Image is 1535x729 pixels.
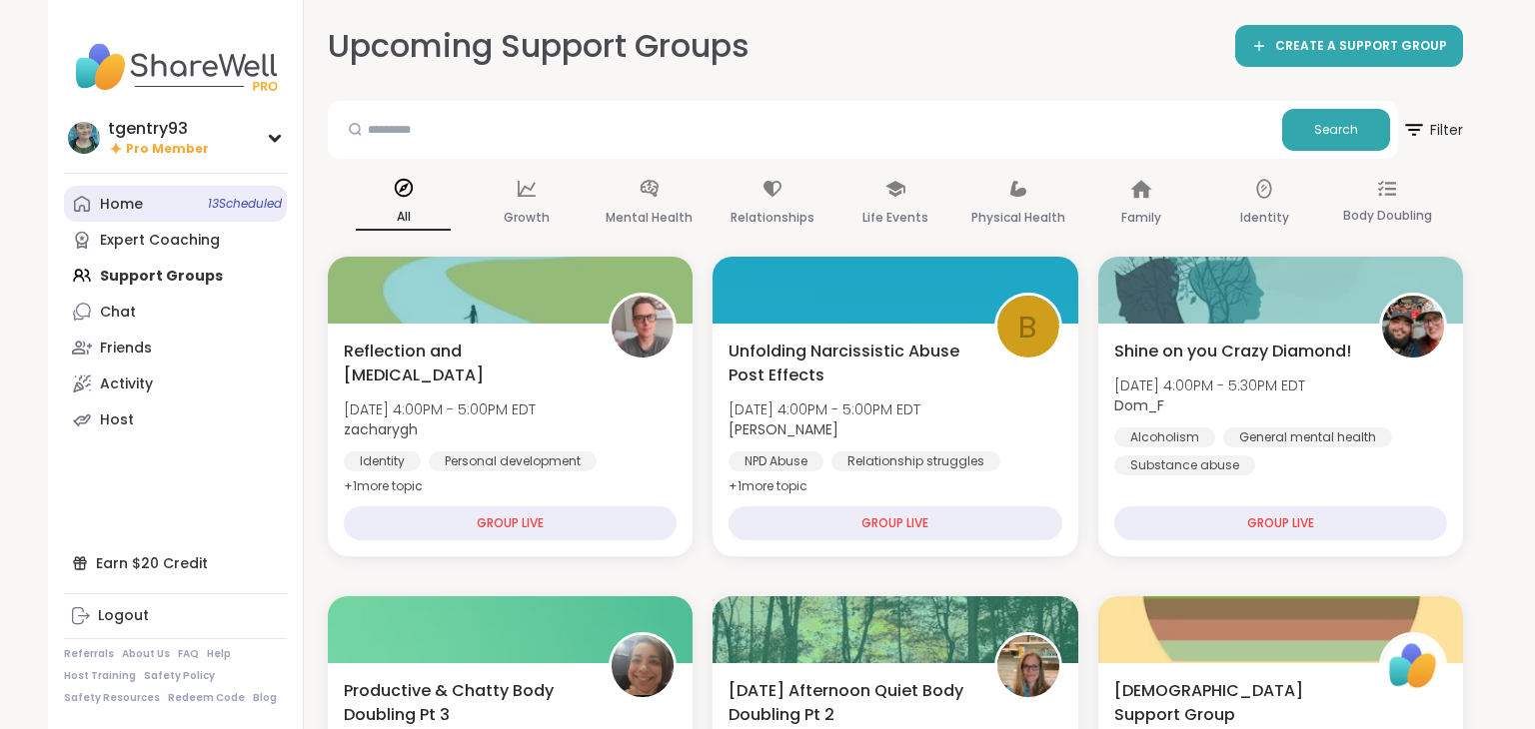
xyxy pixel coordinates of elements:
[1114,427,1215,447] div: Alcoholism
[344,451,421,471] div: Identity
[971,206,1065,230] p: Physical Health
[64,222,287,258] a: Expert Coaching
[328,24,750,69] h2: Upcoming Support Groups
[344,679,587,727] span: Productive & Chatty Body Doubling Pt 3
[64,330,287,365] a: Friends
[64,691,160,705] a: Safety Resources
[1282,109,1390,151] button: Search
[64,598,287,634] a: Logout
[100,339,152,359] div: Friends
[1275,38,1447,55] span: CREATE A SUPPORT GROUP
[100,410,134,430] div: Host
[729,340,971,387] span: Unfolding Narcissistic Abuse Post Effects
[862,206,928,230] p: Life Events
[344,340,587,387] span: Reflection and [MEDICAL_DATA]
[1114,455,1255,475] div: Substance abuse
[1402,101,1463,159] button: Filter
[1223,427,1392,447] div: General mental health
[997,635,1059,697] img: Jill_B_Gratitude
[1114,340,1351,364] span: Shine on you Crazy Diamond!
[98,606,149,626] div: Logout
[1018,304,1037,351] span: b
[1114,375,1305,395] span: [DATE] 4:00PM - 5:30PM EDT
[731,206,814,230] p: Relationships
[64,186,287,222] a: Home13Scheduled
[1382,296,1444,358] img: Dom_F
[1114,679,1357,727] span: [DEMOGRAPHIC_DATA] Support Group
[1114,506,1447,540] div: GROUP LIVE
[1314,121,1358,139] span: Search
[729,399,920,419] span: [DATE] 4:00PM - 5:00PM EDT
[100,303,136,323] div: Chat
[1402,106,1463,154] span: Filter
[612,635,674,697] img: Monica2025
[64,647,114,661] a: Referrals
[207,647,231,661] a: Help
[144,669,215,683] a: Safety Policy
[344,506,677,540] div: GROUP LIVE
[356,205,451,231] p: All
[612,296,674,358] img: zacharygh
[1240,206,1289,230] p: Identity
[606,206,693,230] p: Mental Health
[429,451,597,471] div: Personal development
[1121,206,1161,230] p: Family
[68,122,100,154] img: tgentry93
[1114,395,1164,415] b: Dom_F
[64,401,287,437] a: Host
[64,365,287,401] a: Activity
[64,32,287,102] img: ShareWell Nav Logo
[64,669,136,683] a: Host Training
[126,141,209,158] span: Pro Member
[100,195,143,215] div: Home
[1343,204,1432,228] p: Body Doubling
[64,294,287,330] a: Chat
[253,691,277,705] a: Blog
[729,506,1061,540] div: GROUP LIVE
[208,196,282,212] span: 13 Scheduled
[729,679,971,727] span: [DATE] Afternoon Quiet Body Doubling Pt 2
[108,118,209,140] div: tgentry93
[344,399,536,419] span: [DATE] 4:00PM - 5:00PM EDT
[1382,635,1444,697] img: ShareWell
[100,374,153,394] div: Activity
[504,206,550,230] p: Growth
[64,545,287,581] div: Earn $20 Credit
[831,451,1000,471] div: Relationship struggles
[1235,25,1463,67] a: CREATE A SUPPORT GROUP
[122,647,170,661] a: About Us
[100,231,220,251] div: Expert Coaching
[168,691,245,705] a: Redeem Code
[729,419,838,439] b: [PERSON_NAME]
[178,647,199,661] a: FAQ
[729,451,823,471] div: NPD Abuse
[344,419,418,439] b: zacharygh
